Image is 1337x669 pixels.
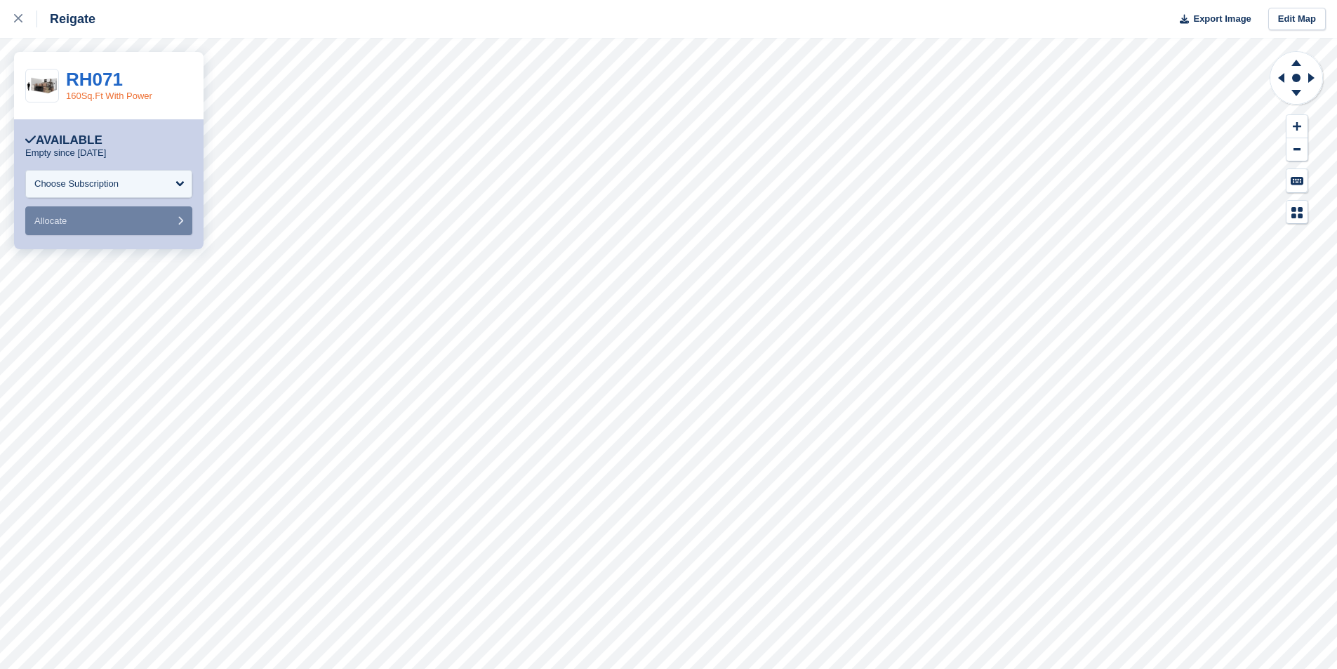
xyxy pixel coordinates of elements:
div: Available [25,133,102,147]
button: Keyboard Shortcuts [1286,169,1308,192]
button: Zoom In [1286,115,1308,138]
button: Zoom Out [1286,138,1308,161]
a: RH071 [66,69,123,90]
p: Empty since [DATE] [25,147,106,159]
span: Export Image [1193,12,1251,26]
div: Reigate [37,11,95,27]
img: 150-sqft-unit.jpg [26,74,58,98]
a: Edit Map [1268,8,1326,31]
a: 160Sq.Ft With Power [66,91,152,101]
button: Map Legend [1286,201,1308,224]
button: Allocate [25,206,192,235]
div: Choose Subscription [34,177,119,191]
span: Allocate [34,216,67,226]
button: Export Image [1171,8,1251,31]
